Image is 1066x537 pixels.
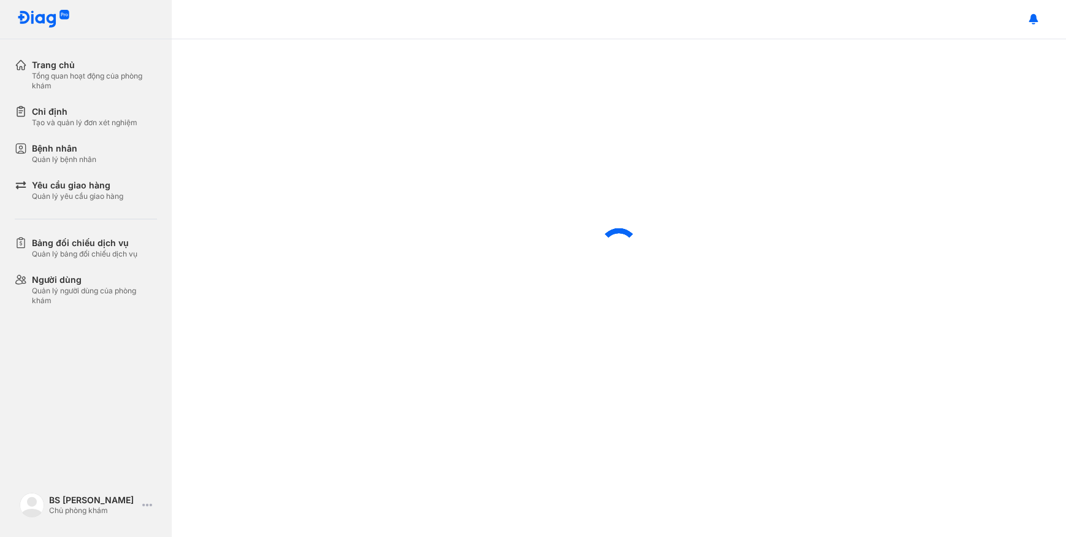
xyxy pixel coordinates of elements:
div: Quản lý bảng đối chiếu dịch vụ [32,249,137,259]
div: Yêu cầu giao hàng [32,179,123,191]
div: Người dùng [32,274,157,286]
img: logo [17,10,70,29]
div: Bệnh nhân [32,142,96,155]
div: Chỉ định [32,106,137,118]
img: logo [20,493,44,517]
div: Quản lý người dùng của phòng khám [32,286,157,306]
div: Tạo và quản lý đơn xét nghiệm [32,118,137,128]
div: Bảng đối chiếu dịch vụ [32,237,137,249]
div: Quản lý bệnh nhân [32,155,96,164]
div: BS [PERSON_NAME] [49,495,137,506]
div: Tổng quan hoạt động của phòng khám [32,71,157,91]
div: Trang chủ [32,59,157,71]
div: Chủ phòng khám [49,506,137,516]
div: Quản lý yêu cầu giao hàng [32,191,123,201]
